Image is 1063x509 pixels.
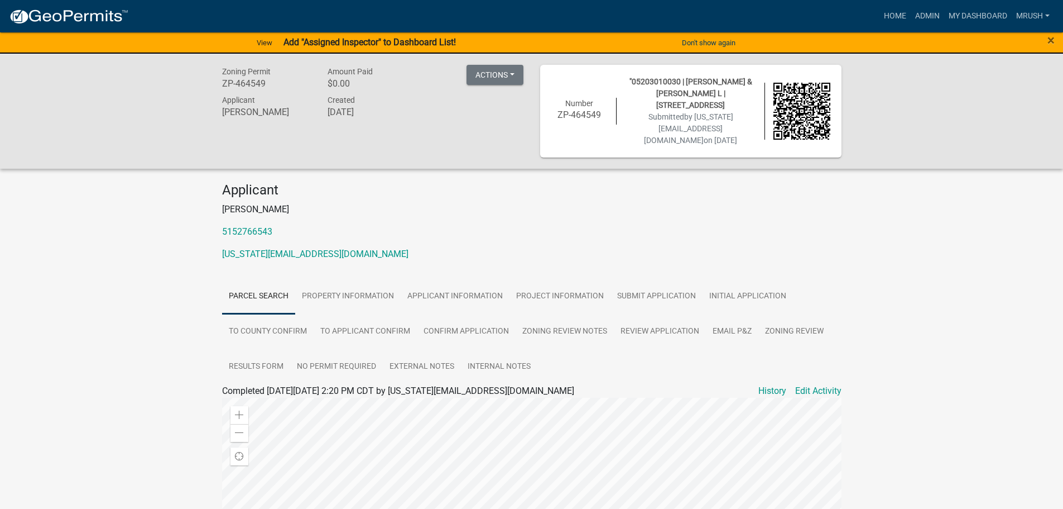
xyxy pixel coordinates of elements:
[222,226,272,237] a: 5152766543
[222,182,841,198] h4: Applicant
[795,384,841,398] a: Edit Activity
[1047,34,1055,47] button: Close
[466,65,523,85] button: Actions
[222,107,311,117] h6: [PERSON_NAME]
[222,386,574,396] span: Completed [DATE][DATE] 2:20 PM CDT by [US_STATE][EMAIL_ADDRESS][DOMAIN_NAME]
[551,110,608,120] h6: ZP-464549
[401,279,509,315] a: Applicant Information
[222,67,271,76] span: Zoning Permit
[222,314,314,350] a: To County Confirm
[222,78,311,89] h6: ZP-464549
[773,83,830,140] img: QR code
[644,112,737,145] span: Submitted on [DATE]
[314,314,417,350] a: To Applicant Confirm
[222,203,841,216] p: [PERSON_NAME]
[516,314,614,350] a: Zoning Review Notes
[644,112,733,145] span: by [US_STATE][EMAIL_ADDRESS][DOMAIN_NAME]
[758,384,786,398] a: History
[944,6,1012,27] a: My Dashboard
[252,34,277,52] a: View
[1047,32,1055,48] span: ×
[222,279,295,315] a: Parcel Search
[383,349,461,385] a: External Notes
[230,406,248,424] div: Zoom in
[230,424,248,442] div: Zoom out
[911,6,944,27] a: Admin
[222,249,408,259] a: [US_STATE][EMAIL_ADDRESS][DOMAIN_NAME]
[706,314,758,350] a: Email P&Z
[230,448,248,465] div: Find my location
[295,279,401,315] a: Property Information
[703,279,793,315] a: Initial Application
[283,37,456,47] strong: Add "Assigned Inspector" to Dashboard List!
[461,349,537,385] a: Internal Notes
[328,107,417,117] h6: [DATE]
[222,96,255,104] span: Applicant
[610,279,703,315] a: Submit Application
[328,96,355,104] span: Created
[758,314,830,350] a: Zoning Review
[677,34,740,52] button: Don't show again
[417,314,516,350] a: Confirm Application
[328,67,373,76] span: Amount Paid
[328,78,417,89] h6: $0.00
[629,77,752,110] span: "05203010030 | [PERSON_NAME] & [PERSON_NAME] L | [STREET_ADDRESS]
[879,6,911,27] a: Home
[290,349,383,385] a: No Permit Required
[614,314,706,350] a: Review Application
[565,99,593,108] span: Number
[509,279,610,315] a: Project Information
[1012,6,1054,27] a: MRush
[222,349,290,385] a: Results Form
